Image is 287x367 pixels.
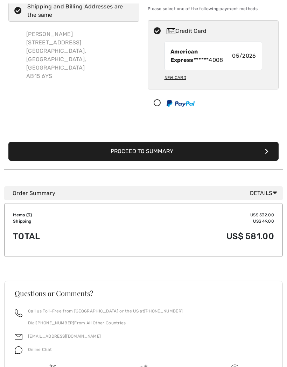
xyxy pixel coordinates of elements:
[28,320,183,326] p: Dial From All Other Countries
[164,72,186,84] div: New Card
[108,225,274,249] td: US$ 581.00
[167,100,195,107] img: PayPal
[15,333,22,341] img: email
[13,212,108,218] td: Items ( )
[232,52,256,60] span: 05/2026
[167,29,175,35] img: Credit Card
[21,25,139,86] div: [PERSON_NAME] [STREET_ADDRESS] [GEOGRAPHIC_DATA], [GEOGRAPHIC_DATA], [GEOGRAPHIC_DATA] AB15 6YS
[108,212,274,218] td: US$ 532.00
[144,309,183,314] a: [PHONE_NUMBER]
[15,290,272,297] h3: Questions or Comments?
[170,49,198,64] strong: American Express
[28,334,101,339] a: [EMAIL_ADDRESS][DOMAIN_NAME]
[250,189,280,198] span: Details
[28,308,183,315] p: Call us Toll-Free from [GEOGRAPHIC_DATA] or the US at
[8,142,279,161] button: Proceed to Summary
[13,225,108,249] td: Total
[28,347,52,352] span: Online Chat
[27,3,129,20] div: Shipping and Billing Addresses are the same
[15,347,22,354] img: chat
[13,218,108,225] td: Shipping
[108,218,274,225] td: US$ 49.00
[36,321,74,326] a: [PHONE_NUMBER]
[15,310,22,317] img: call
[13,189,280,198] div: Order Summary
[167,27,274,36] div: Credit Card
[148,0,279,18] div: Please select one of the following payment methods
[28,213,30,218] span: 3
